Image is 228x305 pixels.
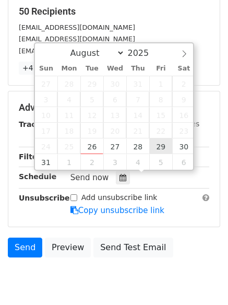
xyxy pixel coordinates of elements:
[19,152,45,161] strong: Filters
[35,107,58,123] span: August 10, 2025
[70,206,164,215] a: Copy unsubscribe link
[149,138,172,154] span: August 29, 2025
[57,154,80,170] span: September 1, 2025
[149,107,172,123] span: August 15, 2025
[80,138,103,154] span: August 26, 2025
[103,65,126,72] span: Wed
[80,107,103,123] span: August 12, 2025
[57,65,80,72] span: Mon
[126,107,149,123] span: August 14, 2025
[103,91,126,107] span: August 6, 2025
[35,76,58,91] span: July 27, 2025
[126,123,149,138] span: August 21, 2025
[172,76,195,91] span: August 2, 2025
[103,76,126,91] span: July 30, 2025
[35,123,58,138] span: August 17, 2025
[8,238,42,257] a: Send
[35,154,58,170] span: August 31, 2025
[80,76,103,91] span: July 29, 2025
[45,238,91,257] a: Preview
[57,76,80,91] span: July 28, 2025
[172,154,195,170] span: September 6, 2025
[35,65,58,72] span: Sun
[19,102,209,113] h5: Advanced
[57,123,80,138] span: August 18, 2025
[80,91,103,107] span: August 5, 2025
[126,138,149,154] span: August 28, 2025
[35,138,58,154] span: August 24, 2025
[93,238,173,257] a: Send Test Email
[80,65,103,72] span: Tue
[126,91,149,107] span: August 7, 2025
[103,138,126,154] span: August 27, 2025
[149,65,172,72] span: Fri
[126,154,149,170] span: September 4, 2025
[19,35,135,43] small: [EMAIL_ADDRESS][DOMAIN_NAME]
[172,138,195,154] span: August 30, 2025
[103,154,126,170] span: September 3, 2025
[172,107,195,123] span: August 16, 2025
[172,65,195,72] span: Sat
[149,154,172,170] span: September 5, 2025
[57,107,80,123] span: August 11, 2025
[172,123,195,138] span: August 23, 2025
[149,91,172,107] span: August 8, 2025
[81,192,158,203] label: Add unsubscribe link
[126,76,149,91] span: July 31, 2025
[35,91,58,107] span: August 3, 2025
[70,173,109,182] span: Send now
[19,62,63,75] a: +47 more
[176,255,228,305] iframe: Chat Widget
[57,138,80,154] span: August 25, 2025
[126,65,149,72] span: Thu
[19,172,56,181] strong: Schedule
[125,48,162,58] input: Year
[19,47,135,55] small: [EMAIL_ADDRESS][DOMAIN_NAME]
[149,76,172,91] span: August 1, 2025
[57,91,80,107] span: August 4, 2025
[172,91,195,107] span: August 9, 2025
[80,154,103,170] span: September 2, 2025
[19,194,70,202] strong: Unsubscribe
[19,24,135,31] small: [EMAIL_ADDRESS][DOMAIN_NAME]
[103,123,126,138] span: August 20, 2025
[19,120,54,128] strong: Tracking
[103,107,126,123] span: August 13, 2025
[149,123,172,138] span: August 22, 2025
[19,6,209,17] h5: 50 Recipients
[80,123,103,138] span: August 19, 2025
